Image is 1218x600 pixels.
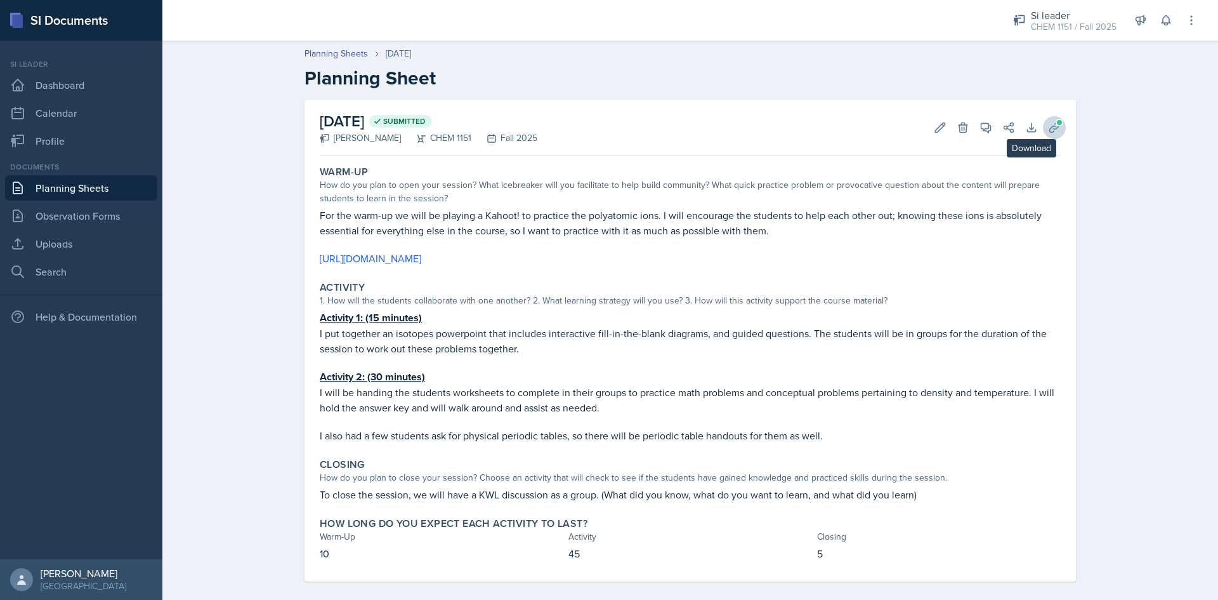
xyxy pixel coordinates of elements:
div: Fall 2025 [471,131,537,145]
u: Activity 1: (15 minutes) [320,310,422,325]
div: CHEM 1151 / Fall 2025 [1031,20,1116,34]
a: Calendar [5,100,157,126]
a: [URL][DOMAIN_NAME] [320,251,421,265]
div: [PERSON_NAME] [41,567,126,580]
span: Submitted [383,116,426,126]
h2: [DATE] [320,110,537,133]
u: Activity 2: (30 minutes) [320,370,425,384]
div: CHEM 1151 [401,131,471,145]
label: How long do you expect each activity to last? [320,517,587,530]
div: How do you plan to close your session? Choose an activity that will check to see if the students ... [320,471,1061,484]
p: To close the session, we will have a KWL discussion as a group. (What did you know, what do you w... [320,487,1061,502]
p: For the warm-up we will be playing a Kahoot! to practice the polyatomic ions. I will encourage th... [320,208,1061,238]
label: Closing [320,458,365,471]
a: Search [5,259,157,284]
a: Uploads [5,231,157,257]
p: 45 [568,546,812,561]
a: Planning Sheets [304,47,368,60]
p: I put together an isotopes powerpoint that includes interactive fill-in-the-blank diagrams, and g... [320,326,1061,356]
p: I will be handing the students worksheets to complete in their groups to practice math problems a... [320,385,1061,415]
div: Si leader [1031,8,1116,23]
a: Planning Sheets [5,175,157,201]
div: Help & Documentation [5,304,157,330]
a: Dashboard [5,72,157,98]
p: 10 [320,546,563,561]
div: How do you plan to open your session? What icebreaker will you facilitate to help build community... [320,178,1061,205]
div: [GEOGRAPHIC_DATA] [41,580,126,592]
div: Closing [817,530,1061,543]
div: Activity [568,530,812,543]
h2: Planning Sheet [304,67,1076,90]
label: Warm-Up [320,166,369,178]
div: Warm-Up [320,530,563,543]
p: 5 [817,546,1061,561]
a: Observation Forms [5,203,157,229]
div: 1. How will the students collaborate with one another? 2. What learning strategy will you use? 3.... [320,294,1061,307]
label: Activity [320,281,365,294]
div: [PERSON_NAME] [320,131,401,145]
button: Download [1020,116,1043,139]
div: [DATE] [386,47,411,60]
div: Documents [5,161,157,173]
div: Si leader [5,58,157,70]
a: Profile [5,128,157,154]
p: I also had a few students ask for physical periodic tables, so there will be periodic table hando... [320,428,1061,443]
